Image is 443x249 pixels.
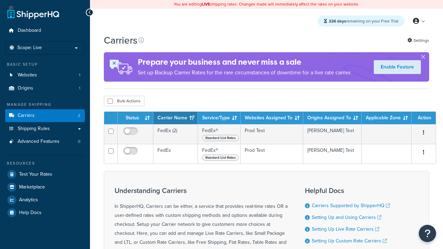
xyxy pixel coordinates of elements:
[79,85,80,91] span: 1
[241,144,303,164] td: Prod Test
[78,113,80,119] span: 2
[312,225,379,233] a: Setting Up Live Rate Carriers
[198,124,241,144] td: FedEx®
[19,210,42,216] span: Help Docs
[79,72,80,78] span: 1
[138,68,352,77] p: Set up Backup Carrier Rates for the rare circumstances of downtime for a live rate carrier.
[419,225,436,242] button: Open Resource Center
[5,82,85,95] li: Origins
[104,52,138,82] img: ad-rules-rateshop-fe6ec290ccb7230408bd80ed9643f0289d75e0ffd9eb532fc0e269fcd187b520.png
[202,155,239,161] span: Standard List Rates
[18,72,37,78] span: Websites
[115,187,288,194] h3: Understanding Carriers
[202,135,239,141] span: Standard List Rates
[19,172,52,177] span: Test Your Rates
[362,112,412,124] th: Applicable Zone: activate to sort column ascending
[18,126,50,132] span: Shipping Rules
[202,1,210,7] b: LIVE
[18,28,41,34] span: Dashboard
[19,197,38,203] span: Analytics
[17,45,42,51] span: Scope: Live
[18,113,35,119] span: Carriers
[318,16,405,27] div: remaining on your Free Trial
[303,144,362,164] td: [PERSON_NAME] Test
[7,5,59,19] a: ShipperHQ Home
[5,24,85,37] a: Dashboard
[5,194,85,206] a: Analytics
[5,135,85,148] a: Advanced Features 0
[138,56,352,68] h4: Prepare your business and never miss a sale
[5,109,85,122] li: Carriers
[78,139,80,145] span: 0
[5,122,85,135] a: Shipping Rules
[5,160,85,166] div: Resources
[5,69,85,82] li: Websites
[19,184,45,190] span: Marketplace
[312,214,381,221] a: Setting Up and Using Carriers
[241,112,303,124] th: Websites Assigned To: activate to sort column ascending
[5,109,85,122] a: Carriers 2
[198,112,241,124] th: Service/Type: activate to sort column ascending
[329,18,346,24] strong: 226 days
[5,181,85,193] a: Marketplace
[104,96,144,106] button: Bulk Actions
[312,237,387,245] a: Setting Up Custom Rate Carriers
[303,124,362,144] td: [PERSON_NAME] Test
[198,144,241,164] td: FedEx®
[374,60,421,74] a: Enable Feature
[153,124,198,144] td: FedEx (2)
[303,112,362,124] th: Origins Assigned To: activate to sort column ascending
[5,206,85,219] a: Help Docs
[412,112,436,124] th: Action
[5,82,85,95] a: Origins 1
[5,102,85,108] div: Manage Shipping
[241,124,303,144] td: Prod Test
[305,187,395,194] h3: Helpful Docs
[5,62,85,67] div: Basic Setup
[104,34,137,47] h1: Carriers
[5,168,85,181] a: Test Your Rates
[312,202,390,209] a: Carriers Supported by ShipperHQ
[18,139,60,145] span: Advanced Features
[153,112,198,124] th: Carrier Name: activate to sort column ascending
[5,69,85,82] a: Websites 1
[407,36,429,45] a: Settings
[18,85,33,91] span: Origins
[153,144,198,164] td: FedEx
[5,135,85,148] li: Advanced Features
[118,112,153,124] th: Status: activate to sort column ascending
